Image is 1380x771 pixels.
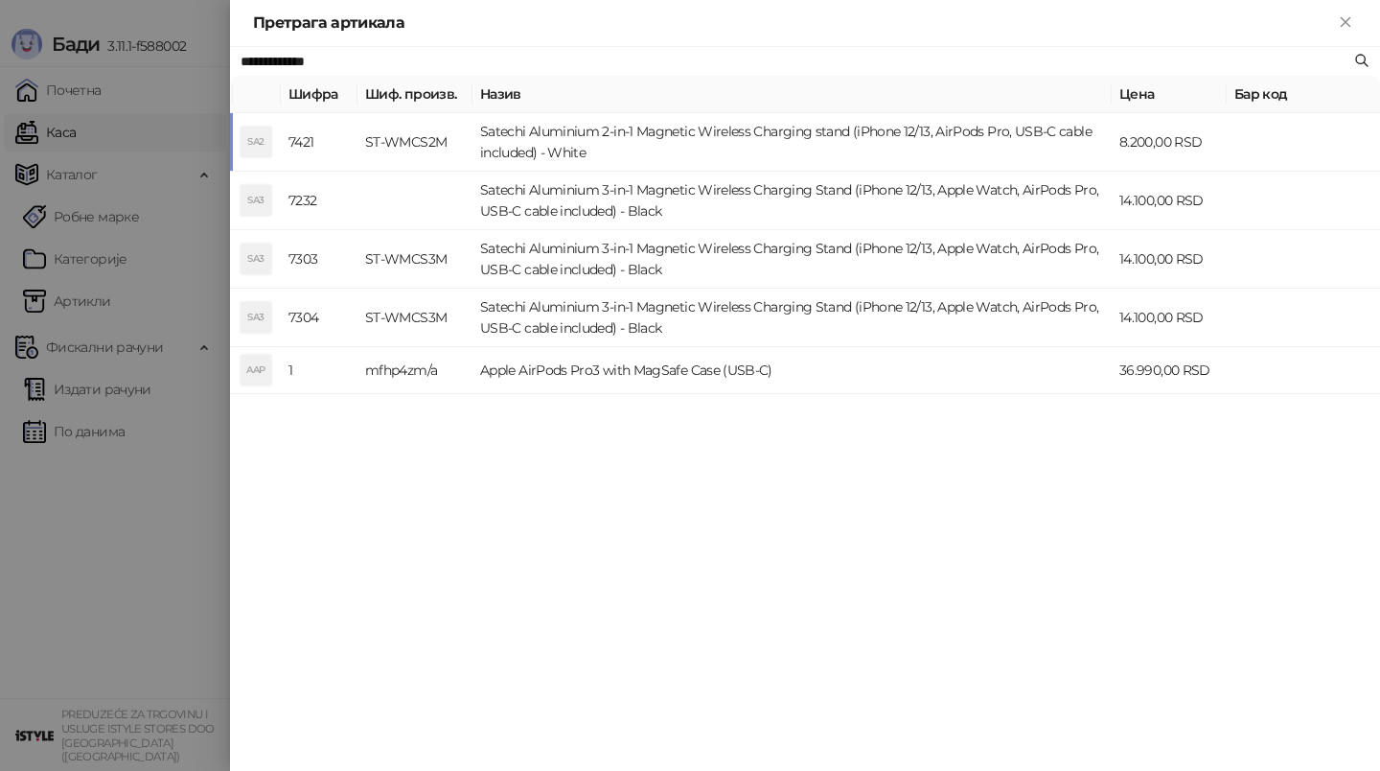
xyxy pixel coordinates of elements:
td: mfhp4zm/a [357,347,472,394]
th: Назив [472,76,1112,113]
td: 7421 [281,113,357,172]
div: SA3 [241,244,271,274]
td: Apple AirPods Pro3 with MagSafe Case (USB-C) [472,347,1112,394]
td: 14.100,00 RSD [1112,289,1227,347]
th: Шифра [281,76,357,113]
td: Satechi Aluminium 3-in-1 Magnetic Wireless Charging Stand (iPhone 12/13, Apple Watch, AirPods Pro... [472,172,1112,230]
td: 14.100,00 RSD [1112,230,1227,289]
td: 36.990,00 RSD [1112,347,1227,394]
td: 7303 [281,230,357,289]
td: ST-WMCS3M [357,230,472,289]
td: ST-WMCS2M [357,113,472,172]
td: ST-WMCS3M [357,289,472,347]
div: SA3 [241,185,271,216]
td: 7232 [281,172,357,230]
td: 8.200,00 RSD [1112,113,1227,172]
div: AAP [241,355,271,385]
button: Close [1334,12,1357,35]
th: Бар код [1227,76,1380,113]
div: SA3 [241,302,271,333]
td: Satechi Aluminium 2-in-1 Magnetic Wireless Charging stand (iPhone 12/13, AirPods Pro, USB-C cable... [472,113,1112,172]
td: Satechi Aluminium 3-in-1 Magnetic Wireless Charging Stand (iPhone 12/13, Apple Watch, AirPods Pro... [472,230,1112,289]
td: 14.100,00 RSD [1112,172,1227,230]
th: Шиф. произв. [357,76,472,113]
td: Satechi Aluminium 3-in-1 Magnetic Wireless Charging Stand (iPhone 12/13, Apple Watch, AirPods Pro... [472,289,1112,347]
th: Цена [1112,76,1227,113]
div: SA2 [241,127,271,157]
div: Претрага артикала [253,12,1334,35]
td: 7304 [281,289,357,347]
td: 1 [281,347,357,394]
